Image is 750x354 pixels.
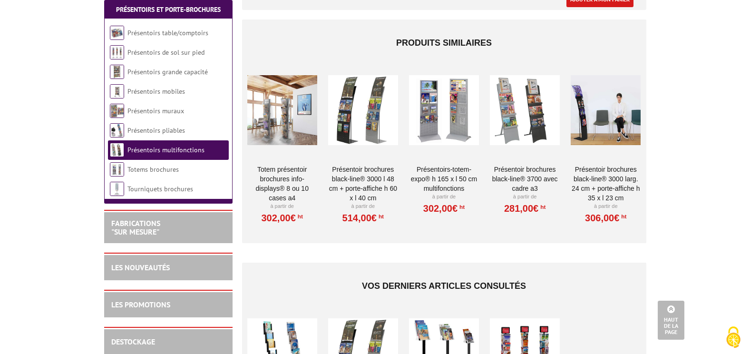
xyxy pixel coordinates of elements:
a: 306,00€HT [585,215,626,221]
a: LES NOUVEAUTÉS [111,263,170,272]
img: Présentoirs table/comptoirs [110,26,124,40]
img: Présentoirs muraux [110,104,124,118]
a: Présentoir brochures Black-Line® 3000 Larg. 24 cm + porte-affiche H 35 x L 23 cm [571,165,641,203]
a: Totem Présentoir brochures Info-Displays® 8 ou 10 cases A4 [247,165,317,203]
a: Présentoirs table/comptoirs [127,29,208,37]
a: Tourniquets brochures [127,185,193,193]
a: Présentoir brochures Black-Line® 3000 L 48 cm + porte-affiche H 60 x L 40 cm [328,165,398,203]
a: 302,00€HT [261,215,302,221]
a: DESTOCKAGE [111,337,155,346]
a: Totems brochures [127,165,179,174]
a: Présentoirs pliables [127,126,185,135]
a: Haut de la page [658,301,684,340]
a: Présentoirs et Porte-brochures [116,5,221,14]
sup: HT [538,204,545,210]
img: Présentoirs grande capacité [110,65,124,79]
a: 281,00€HT [504,206,545,211]
sup: HT [377,213,384,220]
sup: HT [296,213,303,220]
a: Présentoirs multifonctions [127,146,205,154]
a: Présentoir brochures Black-Line® 3700 avec cadre A3 [490,165,560,193]
img: Tourniquets brochures [110,182,124,196]
img: Présentoirs mobiles [110,84,124,98]
a: Présentoirs-Totem-Expo® H 165 x L 50 cm multifonctions [409,165,479,193]
a: Présentoirs de sol sur pied [127,48,205,57]
a: FABRICATIONS"Sur Mesure" [111,218,160,236]
img: Totems brochures [110,162,124,177]
sup: HT [458,204,465,210]
p: À partir de [490,193,560,201]
span: Produits similaires [396,38,492,48]
img: Cookies (fenêtre modale) [721,325,745,349]
p: À partir de [247,203,317,210]
span: Vos derniers articles consultés [362,281,526,291]
p: À partir de [571,203,641,210]
a: 514,00€HT [342,215,384,221]
p: À partir de [409,193,479,201]
p: À partir de [328,203,398,210]
img: Présentoirs multifonctions [110,143,124,157]
img: Présentoirs pliables [110,123,124,138]
a: Présentoirs grande capacité [127,68,208,76]
a: Présentoirs mobiles [127,87,185,96]
a: LES PROMOTIONS [111,300,170,309]
img: Présentoirs de sol sur pied [110,45,124,59]
a: Présentoirs muraux [127,107,184,115]
button: Cookies (fenêtre modale) [717,322,750,354]
sup: HT [619,213,626,220]
a: 302,00€HT [423,206,465,211]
